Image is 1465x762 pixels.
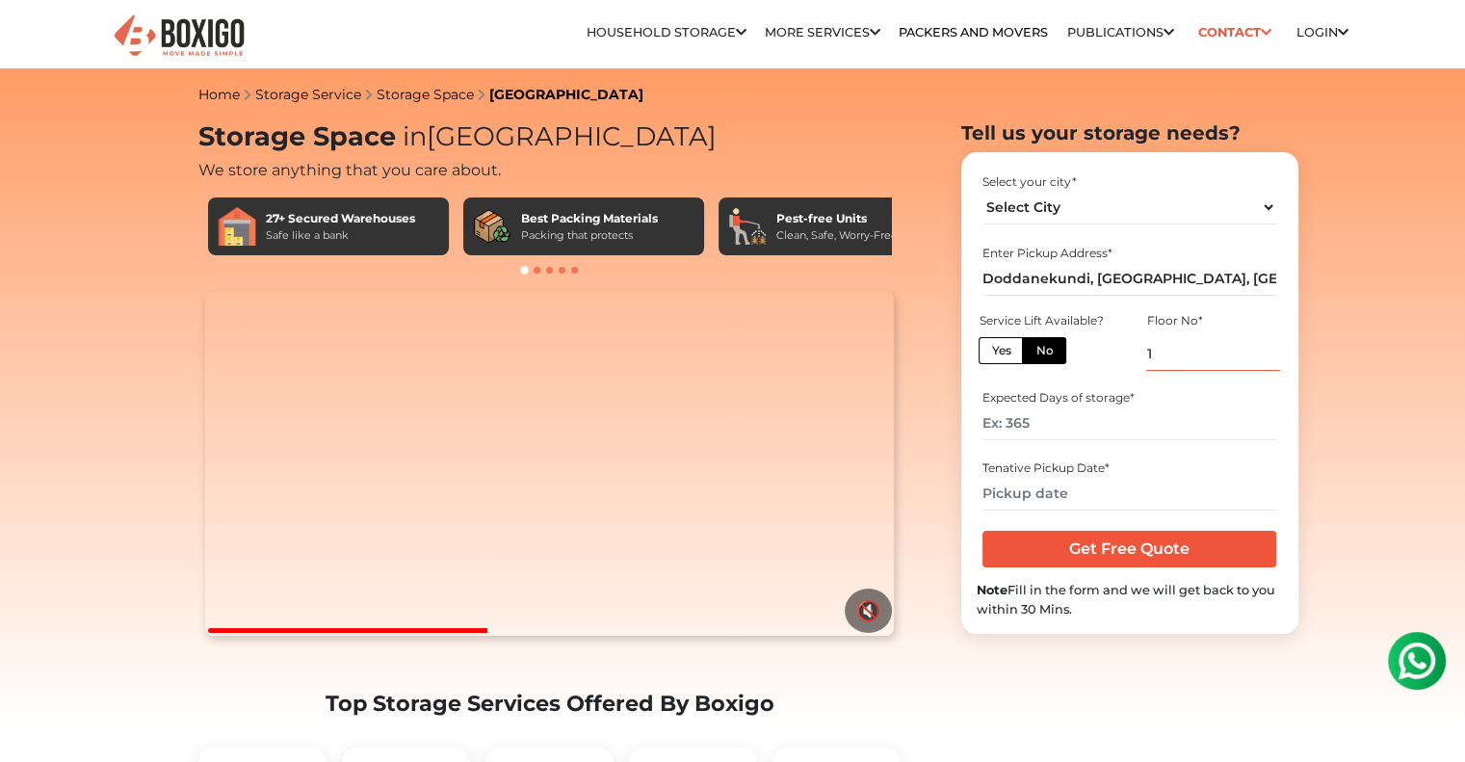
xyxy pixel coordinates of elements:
[1146,337,1279,371] input: Ex: 4
[982,245,1276,262] div: Enter Pickup Address
[728,207,767,246] img: Pest-free Units
[1146,312,1279,329] div: Floor No
[982,389,1276,407] div: Expected Days of storage
[982,531,1276,567] input: Get Free Quote
[255,86,361,103] a: Storage Service
[977,581,1283,617] div: Fill in the form and we will get back to you within 30 Mins.
[1192,17,1278,47] a: Contact
[112,13,247,60] img: Boxigo
[1296,25,1348,39] a: Login
[198,161,501,179] span: We store anything that you care about.
[521,210,658,227] div: Best Packing Materials
[979,337,1023,364] label: Yes
[403,120,427,152] span: in
[899,25,1048,39] a: Packers and Movers
[377,86,474,103] a: Storage Space
[396,120,717,152] span: [GEOGRAPHIC_DATA]
[776,210,898,227] div: Pest-free Units
[765,25,880,39] a: More services
[1067,25,1174,39] a: Publications
[266,210,415,227] div: 27+ Secured Warehouses
[1022,337,1066,364] label: No
[982,407,1276,440] input: Ex: 365
[266,227,415,244] div: Safe like a bank
[961,121,1298,145] h2: Tell us your storage needs?
[979,312,1112,329] div: Service Lift Available?
[19,19,58,58] img: whatsapp-icon.svg
[982,173,1276,191] div: Select your city
[205,291,894,636] video: Your browser does not support the video tag.
[982,262,1276,296] input: Select Building or Nearest Landmark
[977,583,1007,597] b: Note
[845,589,892,633] button: 🔇
[982,477,1276,511] input: Pickup date
[198,121,902,153] h1: Storage Space
[198,691,902,717] h2: Top Storage Services Offered By Boxigo
[489,86,643,103] a: [GEOGRAPHIC_DATA]
[521,227,658,244] div: Packing that protects
[198,86,240,103] a: Home
[982,460,1276,477] div: Tenative Pickup Date
[473,207,511,246] img: Best Packing Materials
[587,25,746,39] a: Household Storage
[218,207,256,246] img: 27+ Secured Warehouses
[776,227,898,244] div: Clean, Safe, Worry-Free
